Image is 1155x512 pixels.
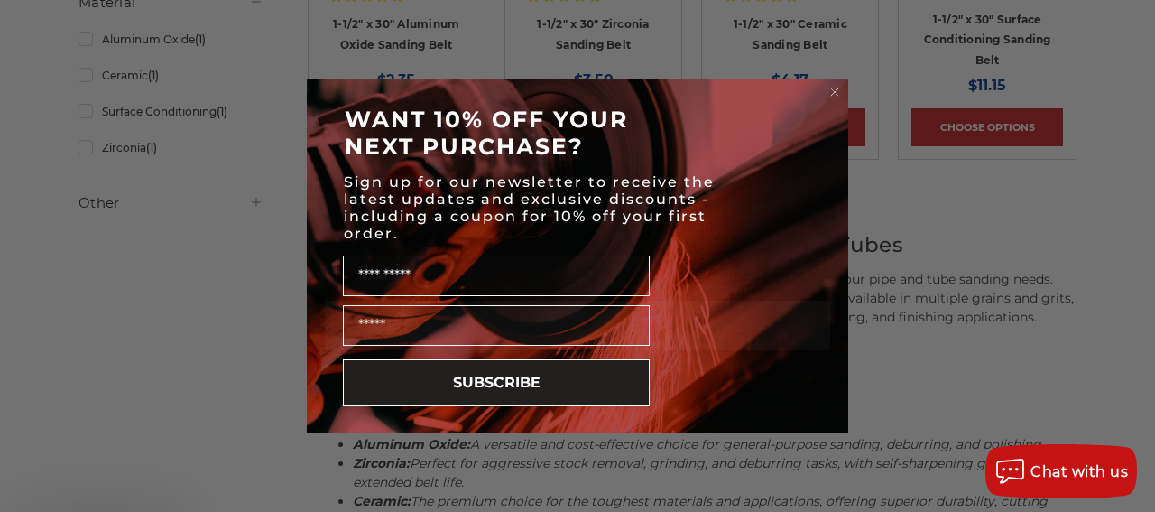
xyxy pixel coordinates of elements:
[343,305,650,346] input: Email
[345,106,628,160] span: WANT 10% OFF YOUR NEXT PURCHASE?
[985,444,1137,498] button: Chat with us
[344,173,715,242] span: Sign up for our newsletter to receive the latest updates and exclusive discounts - including a co...
[1030,463,1128,480] span: Chat with us
[343,359,650,406] button: SUBSCRIBE
[826,83,844,101] button: Close dialog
